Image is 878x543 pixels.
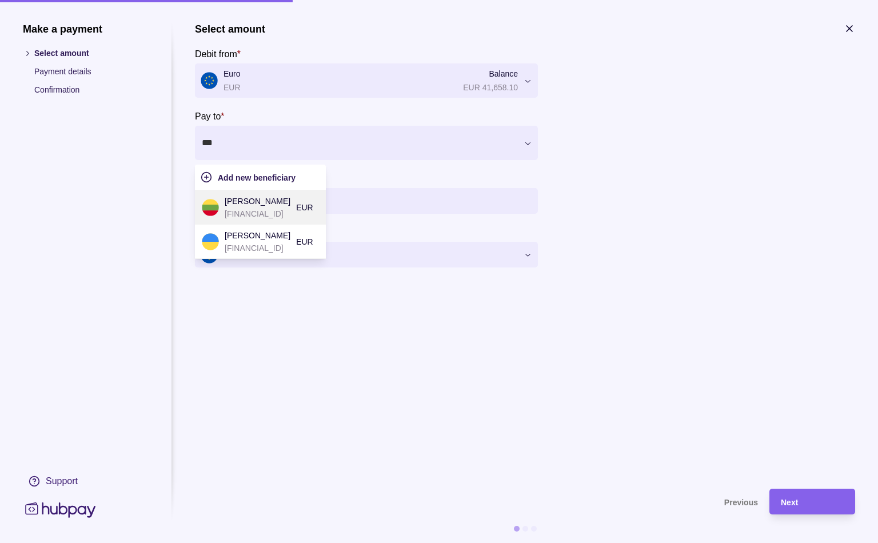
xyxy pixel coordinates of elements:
button: Next [769,489,855,514]
div: Support [46,475,78,488]
a: Support [23,469,149,493]
img: ua [202,233,219,250]
h1: Make a payment [23,23,149,35]
button: Add new beneficiary [201,170,320,184]
p: Pay to [195,111,221,121]
p: Debit from [195,49,237,59]
p: [FINANCIAL_ID] [225,207,290,220]
p: [FINANCIAL_ID] [225,242,290,254]
img: lt [202,199,219,216]
span: Add new beneficiary [218,173,296,182]
label: Pay to [195,109,225,123]
p: Payment details [34,65,149,78]
button: Previous [195,489,758,514]
p: [PERSON_NAME] [225,195,290,207]
p: Select amount [34,47,149,59]
p: EUR [296,235,313,248]
span: Next [781,498,798,507]
label: Debit from [195,47,241,61]
span: Previous [724,498,758,507]
h1: Select amount [195,23,265,35]
p: EUR [296,201,313,214]
p: Confirmation [34,83,149,96]
input: amount [224,188,532,214]
p: [PERSON_NAME] [225,229,290,242]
